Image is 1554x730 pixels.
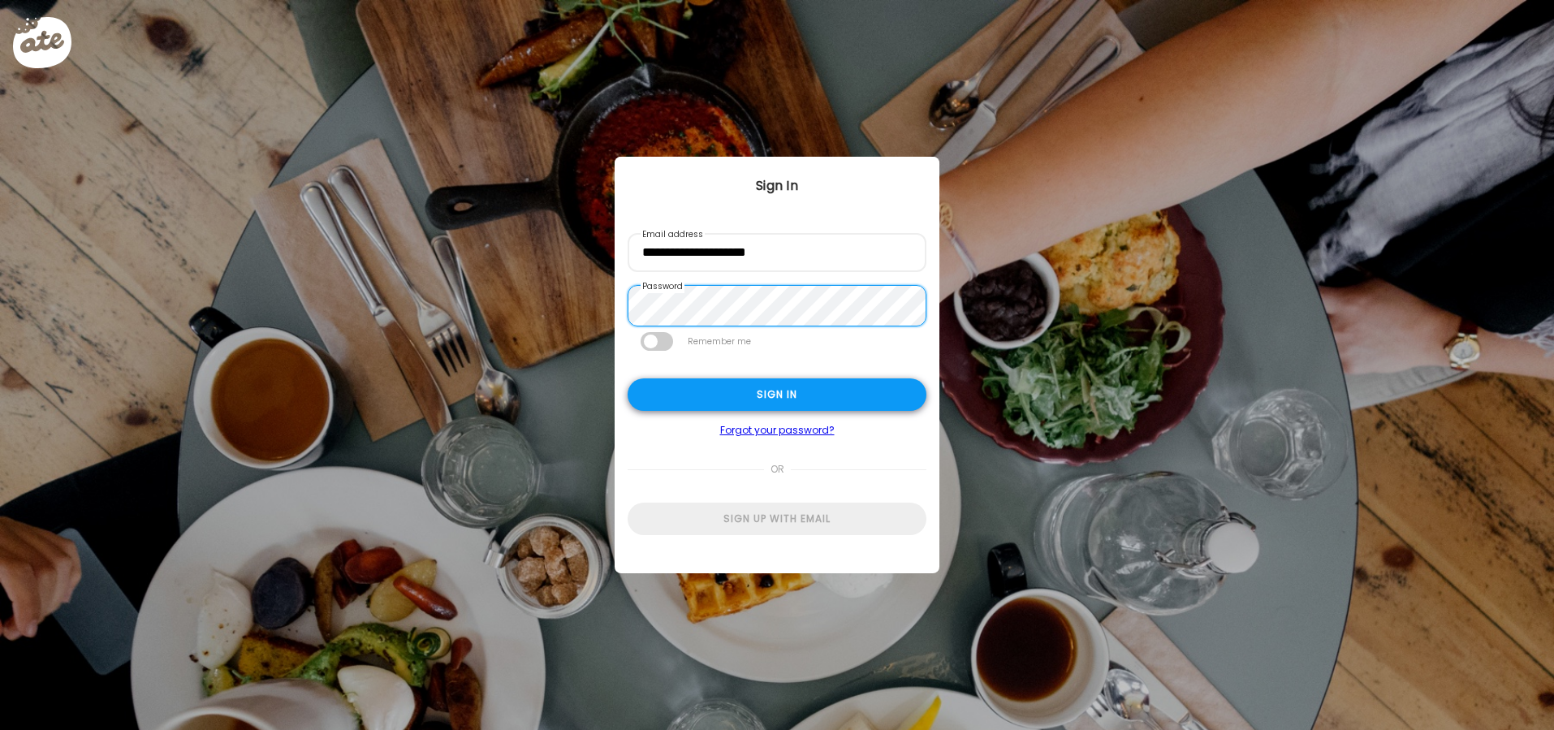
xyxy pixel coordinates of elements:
[641,228,705,241] label: Email address
[628,424,926,437] a: Forgot your password?
[764,453,791,486] span: or
[615,176,939,196] div: Sign In
[686,332,753,351] label: Remember me
[628,503,926,535] div: Sign up with email
[628,378,926,411] div: Sign in
[641,280,684,293] label: Password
